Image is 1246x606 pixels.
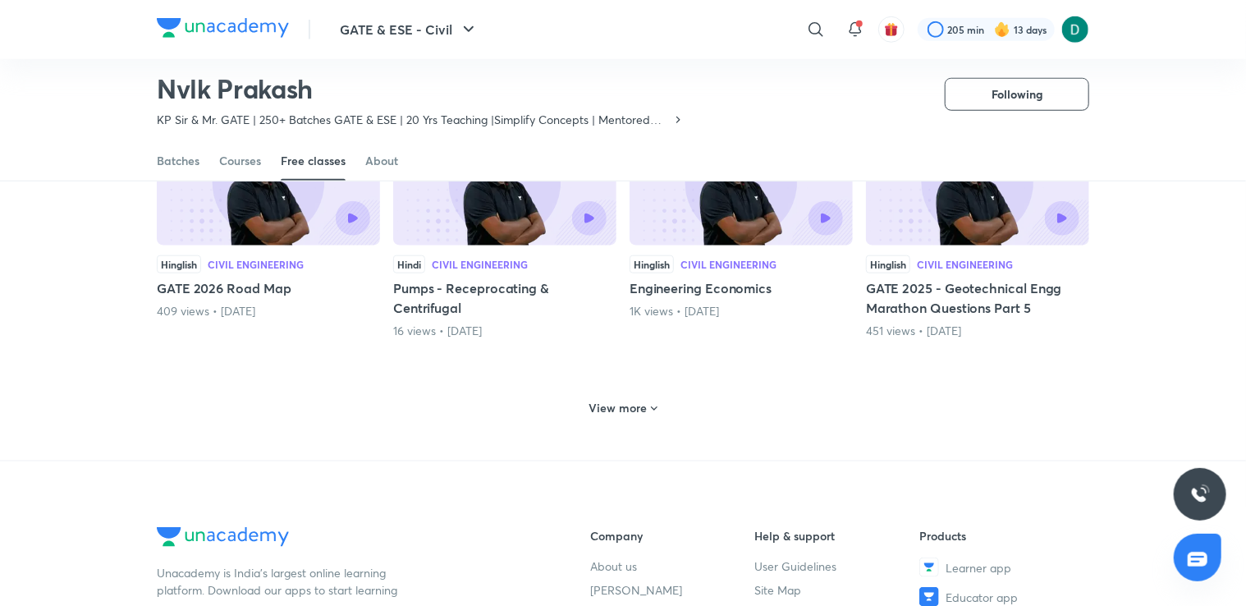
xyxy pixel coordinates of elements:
[630,278,853,298] h5: Engineering Economics
[994,21,1010,38] img: streak
[157,112,671,128] p: KP Sir & Mr. GATE | 250+ Batches GATE & ESE | 20 Yrs Teaching |Simplify Concepts | Mentored Highe...
[1190,484,1210,504] img: ttu
[157,117,380,339] div: GATE 2026 Road Map
[365,153,398,169] div: About
[157,564,403,599] p: Unacademy is India’s largest online learning platform. Download our apps to start learning
[919,558,1084,577] a: Learner app
[945,78,1089,111] button: Following
[919,558,939,577] img: Learner app
[630,117,853,339] div: Engineering Economics
[219,153,261,169] div: Courses
[630,303,853,319] div: 1K views • 5 months ago
[866,278,1089,318] h5: GATE 2025 - Geotechnical Engg Marathon Questions Part 5
[755,527,920,544] h6: Help & support
[393,278,616,318] h5: Pumps - Receprocating & Centrifugal
[946,589,1018,606] span: Educator app
[919,527,1084,544] h6: Products
[1061,16,1089,44] img: Diksha Mishra
[590,581,755,599] a: [PERSON_NAME]
[884,22,899,37] img: avatar
[219,141,261,181] a: Courses
[878,16,905,43] button: avatar
[589,400,648,416] h6: View more
[157,18,289,42] a: Company Logo
[393,255,425,273] div: Hindi
[157,255,201,273] div: Hinglish
[917,259,1013,269] div: Civil Engineering
[281,153,346,169] div: Free classes
[680,259,776,269] div: Civil Engineering
[281,141,346,181] a: Free classes
[755,558,920,575] a: User Guidelines
[157,72,685,105] h2: Nvlk Prakash
[157,527,538,551] a: Company Logo
[393,323,616,339] div: 16 views • 5 months ago
[365,141,398,181] a: About
[866,255,910,273] div: Hinglish
[157,527,289,547] img: Company Logo
[157,278,380,298] h5: GATE 2026 Road Map
[946,559,1011,576] span: Learner app
[755,581,920,599] a: Site Map
[432,259,528,269] div: Civil Engineering
[157,18,289,38] img: Company Logo
[157,153,199,169] div: Batches
[866,117,1089,339] div: GATE 2025 - Geotechnical Engg Marathon Questions Part 5
[393,117,616,339] div: Pumps - Receprocating & Centrifugal
[630,255,674,273] div: Hinglish
[208,259,304,269] div: Civil Engineering
[157,303,380,319] div: 409 views • 4 months ago
[866,323,1089,339] div: 451 views • 6 months ago
[992,86,1042,103] span: Following
[590,558,755,575] a: About us
[157,141,199,181] a: Batches
[330,13,488,46] button: GATE & ESE - Civil
[590,527,755,544] h6: Company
